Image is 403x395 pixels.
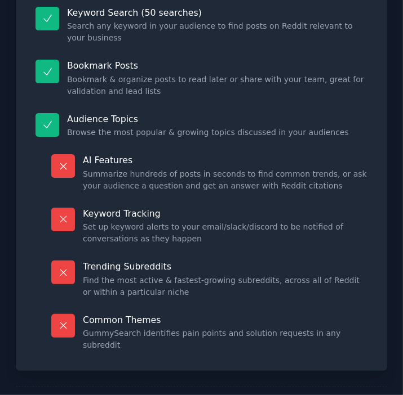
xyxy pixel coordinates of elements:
[67,127,367,138] dd: Browse the most popular & growing topics discussed in your audiences
[67,74,367,97] dd: Bookmark & organize posts to read later or share with your team, great for validation and lead lists
[83,261,367,272] p: Trending Subreddits
[67,60,367,71] p: Bookmark Posts
[83,314,367,326] p: Common Themes
[83,208,367,219] p: Keyword Tracking
[83,221,367,245] dd: Set up keyword alerts to your email/slack/discord to be notified of conversations as they happen
[67,7,367,19] p: Keyword Search (50 searches)
[83,168,367,192] dd: Summarize hundreds of posts in seconds to find common trends, or ask your audience a question and...
[83,275,367,298] dd: Find the most active & fastest-growing subreddits, across all of Reddit or within a particular niche
[67,113,367,125] p: Audience Topics
[67,20,367,44] dd: Search any keyword in your audience to find posts on Reddit relevant to your business
[83,327,367,351] dd: GummySearch identifies pain points and solution requests in any subreddit
[83,154,367,166] p: AI Features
